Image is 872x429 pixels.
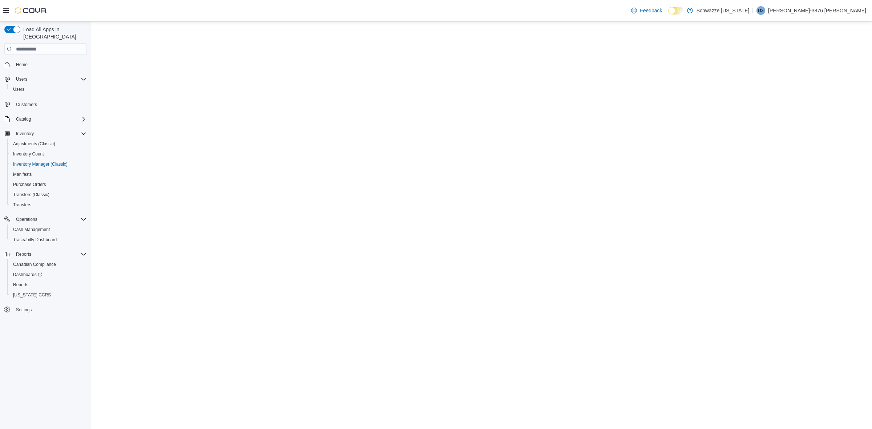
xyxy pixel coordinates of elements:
[640,7,662,14] span: Feedback
[10,85,27,94] a: Users
[758,6,763,15] span: D3
[7,190,89,200] button: Transfers (Classic)
[16,307,32,313] span: Settings
[13,250,86,259] span: Reports
[10,260,59,269] a: Canadian Compliance
[1,74,89,84] button: Users
[10,235,86,244] span: Traceabilty Dashboard
[1,114,89,124] button: Catalog
[10,270,45,279] a: Dashboards
[10,150,47,158] a: Inventory Count
[16,116,31,122] span: Catalog
[13,305,86,314] span: Settings
[1,99,89,109] button: Customers
[20,26,86,40] span: Load All Apps in [GEOGRAPHIC_DATA]
[16,102,37,108] span: Customers
[13,262,56,267] span: Canadian Compliance
[13,305,35,314] a: Settings
[16,251,31,257] span: Reports
[13,272,42,278] span: Dashboards
[10,180,49,189] a: Purchase Orders
[10,291,54,299] a: [US_STATE] CCRS
[13,292,51,298] span: [US_STATE] CCRS
[10,270,86,279] span: Dashboards
[10,235,60,244] a: Traceabilty Dashboard
[13,161,68,167] span: Inventory Manager (Classic)
[7,224,89,235] button: Cash Management
[7,169,89,179] button: Manifests
[13,115,86,124] span: Catalog
[10,225,53,234] a: Cash Management
[4,56,86,334] nav: Complex example
[10,160,86,169] span: Inventory Manager (Classic)
[1,304,89,315] button: Settings
[16,62,28,68] span: Home
[1,129,89,139] button: Inventory
[752,6,754,15] p: |
[697,6,750,15] p: Schwazze [US_STATE]
[7,259,89,270] button: Canadian Compliance
[13,100,40,109] a: Customers
[10,190,86,199] span: Transfers (Classic)
[768,6,866,15] p: [PERSON_NAME]-3876 [PERSON_NAME]
[13,141,55,147] span: Adjustments (Classic)
[10,280,31,289] a: Reports
[13,60,86,69] span: Home
[7,139,89,149] button: Adjustments (Classic)
[13,171,32,177] span: Manifests
[10,190,52,199] a: Transfers (Classic)
[13,75,86,84] span: Users
[7,270,89,280] a: Dashboards
[13,151,44,157] span: Inventory Count
[13,215,86,224] span: Operations
[7,200,89,210] button: Transfers
[13,237,57,243] span: Traceabilty Dashboard
[10,139,86,148] span: Adjustments (Classic)
[628,3,665,18] a: Feedback
[7,280,89,290] button: Reports
[13,192,49,198] span: Transfers (Classic)
[13,182,46,187] span: Purchase Orders
[10,225,86,234] span: Cash Management
[16,131,34,137] span: Inventory
[13,60,31,69] a: Home
[7,149,89,159] button: Inventory Count
[15,7,47,14] img: Cova
[756,6,765,15] div: Dominique-3876 Chavez
[10,180,86,189] span: Purchase Orders
[10,170,86,179] span: Manifests
[13,202,31,208] span: Transfers
[10,170,35,179] a: Manifests
[7,179,89,190] button: Purchase Orders
[7,159,89,169] button: Inventory Manager (Classic)
[7,235,89,245] button: Traceabilty Dashboard
[1,249,89,259] button: Reports
[10,160,70,169] a: Inventory Manager (Classic)
[1,59,89,70] button: Home
[13,282,28,288] span: Reports
[10,201,34,209] a: Transfers
[10,150,86,158] span: Inventory Count
[10,280,86,289] span: Reports
[10,201,86,209] span: Transfers
[13,75,30,84] button: Users
[13,215,40,224] button: Operations
[13,129,86,138] span: Inventory
[13,100,86,109] span: Customers
[13,129,37,138] button: Inventory
[10,85,86,94] span: Users
[10,139,58,148] a: Adjustments (Classic)
[10,291,86,299] span: Washington CCRS
[7,84,89,94] button: Users
[13,115,34,124] button: Catalog
[13,250,34,259] button: Reports
[16,76,27,82] span: Users
[13,86,24,92] span: Users
[16,216,37,222] span: Operations
[10,260,86,269] span: Canadian Compliance
[1,214,89,224] button: Operations
[13,227,50,232] span: Cash Management
[7,290,89,300] button: [US_STATE] CCRS
[668,7,683,15] input: Dark Mode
